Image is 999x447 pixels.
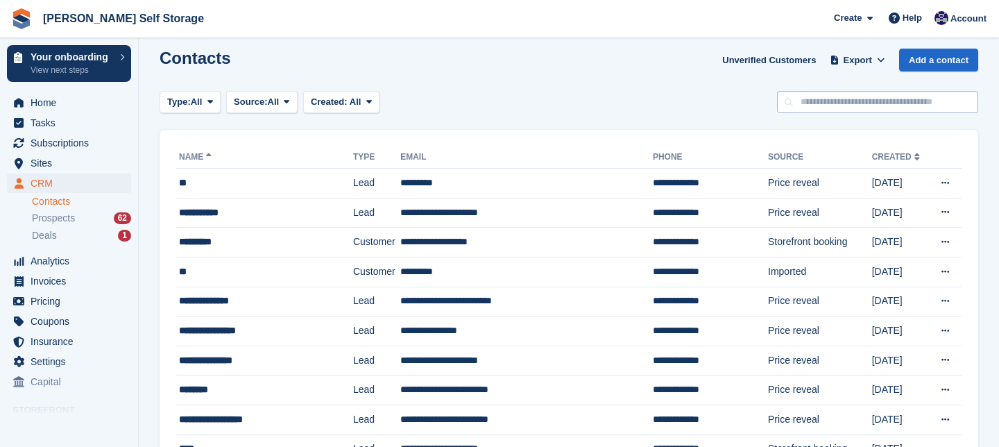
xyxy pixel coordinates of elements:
[768,169,872,199] td: Price reveal
[167,95,191,109] span: Type:
[768,198,872,228] td: Price reveal
[31,93,114,112] span: Home
[768,317,872,346] td: Price reveal
[234,95,267,109] span: Source:
[32,195,131,208] a: Contacts
[31,352,114,371] span: Settings
[31,113,114,133] span: Tasks
[834,11,862,25] span: Create
[872,152,923,162] a: Created
[717,49,821,71] a: Unverified Customers
[872,405,929,435] td: [DATE]
[7,332,131,351] a: menu
[7,271,131,291] a: menu
[872,346,929,376] td: [DATE]
[353,257,400,287] td: Customer
[872,257,929,287] td: [DATE]
[11,8,32,29] img: stora-icon-8386f47178a22dfd0bd8f6a31ec36ba5ce8667c1dd55bd0f319d3a0aa187defe.svg
[7,292,131,311] a: menu
[31,64,113,76] p: View next steps
[191,95,203,109] span: All
[31,174,114,193] span: CRM
[31,332,114,351] span: Insurance
[872,228,929,258] td: [DATE]
[7,312,131,331] a: menu
[32,212,75,225] span: Prospects
[160,49,231,67] h1: Contacts
[31,271,114,291] span: Invoices
[31,312,114,331] span: Coupons
[950,12,987,26] span: Account
[872,287,929,317] td: [DATE]
[31,251,114,271] span: Analytics
[32,228,131,243] a: Deals 1
[350,96,361,107] span: All
[32,211,131,226] a: Prospects 62
[353,228,400,258] td: Customer
[353,405,400,435] td: Lead
[768,146,872,169] th: Source
[768,287,872,317] td: Price reveal
[31,372,114,391] span: Capital
[12,403,138,417] span: Storefront
[7,153,131,173] a: menu
[31,52,113,62] p: Your onboarding
[114,212,131,224] div: 62
[7,93,131,112] a: menu
[7,174,131,193] a: menu
[353,287,400,317] td: Lead
[118,230,131,242] div: 1
[400,146,653,169] th: Email
[768,257,872,287] td: Imported
[353,317,400,346] td: Lead
[768,405,872,435] td: Price reveal
[31,133,114,153] span: Subscriptions
[7,113,131,133] a: menu
[768,228,872,258] td: Storefront booking
[303,91,379,114] button: Created: All
[872,169,929,199] td: [DATE]
[7,352,131,371] a: menu
[872,198,929,228] td: [DATE]
[7,133,131,153] a: menu
[226,91,298,114] button: Source: All
[934,11,948,25] img: Matthew Jones
[903,11,922,25] span: Help
[827,49,888,71] button: Export
[872,376,929,405] td: [DATE]
[7,251,131,271] a: menu
[268,95,280,109] span: All
[844,53,872,67] span: Export
[353,198,400,228] td: Lead
[872,317,929,346] td: [DATE]
[353,169,400,199] td: Lead
[32,229,57,242] span: Deals
[768,376,872,405] td: Price reveal
[37,7,210,30] a: [PERSON_NAME] Self Storage
[7,372,131,391] a: menu
[353,376,400,405] td: Lead
[7,45,131,82] a: Your onboarding View next steps
[653,146,768,169] th: Phone
[353,346,400,376] td: Lead
[353,146,400,169] th: Type
[160,91,221,114] button: Type: All
[899,49,978,71] a: Add a contact
[179,152,214,162] a: Name
[31,292,114,311] span: Pricing
[768,346,872,376] td: Price reveal
[311,96,348,107] span: Created:
[31,153,114,173] span: Sites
